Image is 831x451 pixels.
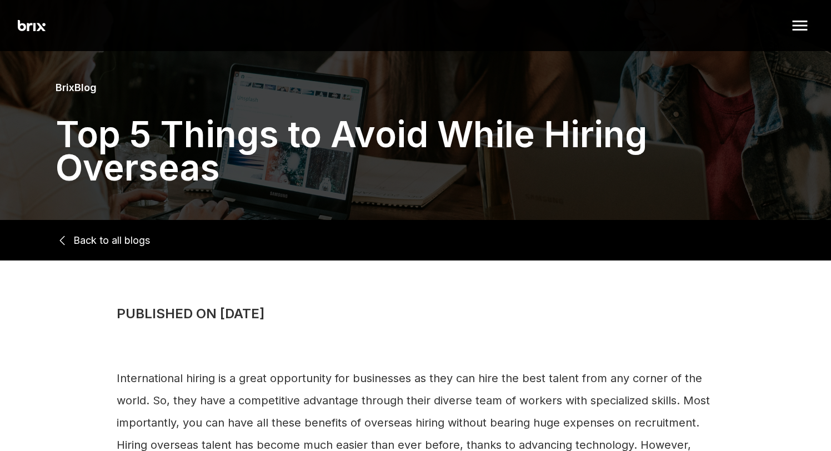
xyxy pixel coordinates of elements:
[56,118,775,184] p: Top 5 Things to Avoid While Hiring Overseas
[56,80,775,96] p: BrixBlog
[56,220,150,260] a: Back to all blogs
[117,305,714,323] p: PUBLISHED ON [DATE]
[18,20,46,32] img: Brix Logo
